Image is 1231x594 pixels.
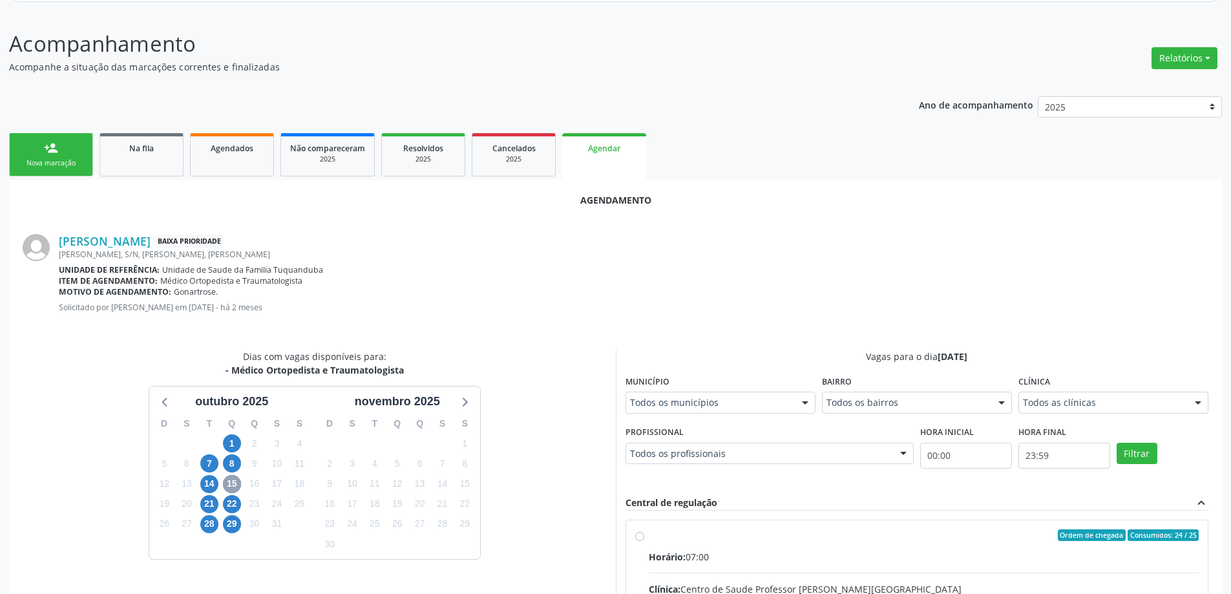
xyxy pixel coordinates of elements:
span: quinta-feira, 16 de outubro de 2025 [246,475,264,493]
span: sexta-feira, 24 de outubro de 2025 [268,495,286,513]
span: Todos os municípios [630,396,789,409]
span: domingo, 19 de outubro de 2025 [155,495,173,513]
span: Médico Ortopedista e Traumatologista [160,275,302,286]
div: S [341,414,364,434]
span: terça-feira, 21 de outubro de 2025 [200,495,218,513]
span: sábado, 8 de novembro de 2025 [456,454,474,472]
img: img [23,234,50,261]
div: [PERSON_NAME], S/N, [PERSON_NAME], [PERSON_NAME] [59,249,1208,260]
span: segunda-feira, 6 de outubro de 2025 [178,454,196,472]
label: Clínica [1018,372,1050,392]
span: domingo, 16 de novembro de 2025 [321,495,339,513]
span: quinta-feira, 6 de novembro de 2025 [411,454,429,472]
span: Agendar [588,143,620,154]
span: Na fila [129,143,154,154]
span: sexta-feira, 31 de outubro de 2025 [268,515,286,533]
p: Acompanhe a situação das marcações correntes e finalizadas [9,60,858,74]
span: quarta-feira, 5 de novembro de 2025 [388,454,406,472]
div: D [319,414,341,434]
div: Vagas para o dia [626,350,1209,363]
span: quarta-feira, 29 de outubro de 2025 [223,515,241,533]
span: Unidade de Saude da Familia Tuquanduba [162,264,323,275]
span: Resolvidos [403,143,443,154]
span: quarta-feira, 22 de outubro de 2025 [223,495,241,513]
span: quarta-feira, 12 de novembro de 2025 [388,475,406,493]
span: terça-feira, 25 de novembro de 2025 [366,515,384,533]
span: sexta-feira, 7 de novembro de 2025 [433,454,451,472]
span: Horário: [649,551,686,563]
span: quarta-feira, 8 de outubro de 2025 [223,454,241,472]
span: quinta-feira, 27 de novembro de 2025 [411,515,429,533]
span: quinta-feira, 9 de outubro de 2025 [246,454,264,472]
span: terça-feira, 11 de novembro de 2025 [366,475,384,493]
span: Todos os profissionais [630,447,887,460]
span: domingo, 9 de novembro de 2025 [321,475,339,493]
div: S [454,414,476,434]
div: S [176,414,198,434]
span: sexta-feira, 21 de novembro de 2025 [433,495,451,513]
p: Solicitado por [PERSON_NAME] em [DATE] - há 2 meses [59,302,1208,313]
span: segunda-feira, 20 de outubro de 2025 [178,495,196,513]
span: sexta-feira, 28 de novembro de 2025 [433,515,451,533]
span: quinta-feira, 20 de novembro de 2025 [411,495,429,513]
span: Gonartrose. [174,286,218,297]
span: terça-feira, 28 de outubro de 2025 [200,515,218,533]
p: Ano de acompanhamento [919,96,1033,112]
span: sábado, 29 de novembro de 2025 [456,515,474,533]
div: Central de regulação [626,496,717,510]
span: quarta-feira, 19 de novembro de 2025 [388,495,406,513]
span: [DATE] [938,350,967,363]
button: Relatórios [1152,47,1217,69]
span: segunda-feira, 17 de novembro de 2025 [343,495,361,513]
div: 07:00 [649,550,1199,564]
b: Motivo de agendamento: [59,286,171,297]
label: Profissional [626,423,684,443]
span: segunda-feira, 13 de outubro de 2025 [178,475,196,493]
div: Q [220,414,243,434]
div: T [198,414,220,434]
span: domingo, 23 de novembro de 2025 [321,515,339,533]
span: quarta-feira, 1 de outubro de 2025 [223,434,241,452]
b: Unidade de referência: [59,264,160,275]
input: Selecione o horário [920,443,1012,469]
span: Não compareceram [290,143,365,154]
span: Ordem de chegada [1058,529,1126,541]
span: domingo, 26 de outubro de 2025 [155,515,173,533]
span: terça-feira, 18 de novembro de 2025 [366,495,384,513]
div: T [363,414,386,434]
span: segunda-feira, 3 de novembro de 2025 [343,454,361,472]
div: 2025 [290,154,365,164]
div: outubro 2025 [190,393,273,410]
span: quinta-feira, 2 de outubro de 2025 [246,434,264,452]
span: sábado, 1 de novembro de 2025 [456,434,474,452]
div: novembro 2025 [350,393,445,410]
div: Q [408,414,431,434]
div: Agendamento [23,193,1208,207]
span: quinta-feira, 13 de novembro de 2025 [411,475,429,493]
span: domingo, 2 de novembro de 2025 [321,454,339,472]
div: - Médico Ortopedista e Traumatologista [226,363,404,377]
span: sábado, 22 de novembro de 2025 [456,495,474,513]
div: S [288,414,311,434]
span: segunda-feira, 24 de novembro de 2025 [343,515,361,533]
span: Agendados [211,143,253,154]
span: sexta-feira, 10 de outubro de 2025 [268,454,286,472]
i: expand_less [1194,496,1208,510]
span: sexta-feira, 14 de novembro de 2025 [433,475,451,493]
div: Q [243,414,266,434]
div: Nova marcação [19,158,83,168]
span: terça-feira, 14 de outubro de 2025 [200,475,218,493]
div: S [431,414,454,434]
p: Acompanhamento [9,28,858,60]
b: Item de agendamento: [59,275,158,286]
span: segunda-feira, 27 de outubro de 2025 [178,515,196,533]
div: person_add [44,141,58,155]
span: sábado, 18 de outubro de 2025 [290,475,308,493]
span: quarta-feira, 15 de outubro de 2025 [223,475,241,493]
span: Cancelados [492,143,536,154]
span: sexta-feira, 3 de outubro de 2025 [268,434,286,452]
span: Todos os bairros [826,396,985,409]
span: terça-feira, 4 de novembro de 2025 [366,454,384,472]
span: sábado, 4 de outubro de 2025 [290,434,308,452]
a: [PERSON_NAME] [59,234,151,248]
